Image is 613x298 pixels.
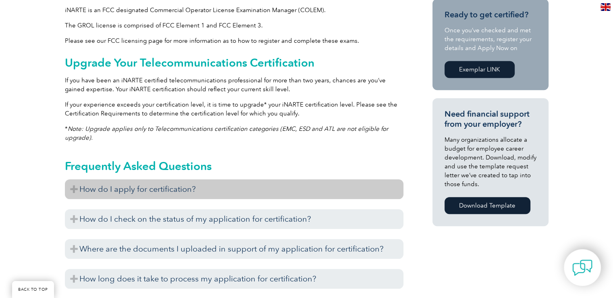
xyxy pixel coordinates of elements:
h2: Upgrade Your Telecommunications Certification [65,56,403,69]
h3: How do I check on the status of my application for certification? [65,209,403,229]
a: BACK TO TOP [12,281,54,298]
p: The GROL license is comprised of FCC Element 1 and FCC Element 3. [65,21,403,30]
em: Note: Upgrade applies only to Telecommunications certification categories (EMC, ESD and ATL are n... [65,125,388,141]
p: If you have been an iNARTE certified telecommunications professional for more than two years, cha... [65,76,403,94]
a: Exemplar LINK [445,61,515,78]
h3: How long does it take to process my application for certification? [65,269,403,289]
p: Once you’ve checked and met the requirements, register your details and Apply Now on [445,26,536,52]
p: Please see our FCC licensing page for more information as to how to register and complete these e... [65,36,403,45]
h3: Need financial support from your employer? [445,109,536,129]
h3: How do I apply for certification? [65,179,403,199]
h3: Ready to get certified? [445,10,536,20]
p: If your experience exceeds your certification level, it is time to upgrade* your iNARTE certifica... [65,100,403,118]
a: Download Template [445,197,530,214]
h3: Where are the documents I uploaded in support of my application for certification? [65,239,403,259]
img: contact-chat.png [572,258,592,278]
p: Many organizations allocate a budget for employee career development. Download, modify and use th... [445,135,536,189]
h2: Frequently Asked Questions [65,159,403,172]
p: iNARTE is an FCC designated Commercial Operator License Examination Manager (COLEM). [65,6,403,15]
img: en [601,3,611,11]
